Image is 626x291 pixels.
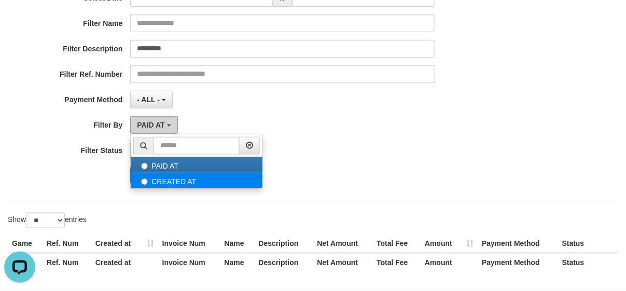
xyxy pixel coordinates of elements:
th: Invoice Num [158,234,220,253]
th: Total Fee [372,253,421,272]
th: Payment Method [478,234,558,253]
label: Show entries [8,213,87,228]
span: PAID AT [137,121,164,129]
button: - ALL - [130,91,172,108]
th: Ref. Num [43,234,91,253]
input: PAID AT [141,163,148,170]
th: Net Amount [313,234,373,253]
th: Game [8,234,43,253]
label: PAID AT [131,157,262,173]
label: CREATED AT [131,173,262,188]
button: PAID AT [130,116,177,134]
span: - ALL - [137,95,160,104]
th: Created at [91,234,158,253]
th: Net Amount [313,253,373,272]
input: CREATED AT [141,178,148,185]
th: Payment Method [478,253,558,272]
th: Description [255,253,313,272]
th: Amount [421,253,478,272]
th: Amount [421,234,478,253]
th: Ref. Num [43,253,91,272]
th: Name [220,253,255,272]
th: Total Fee [372,234,421,253]
button: Open LiveChat chat widget [4,4,35,35]
th: Invoice Num [158,253,220,272]
th: Name [220,234,255,253]
th: Status [558,234,618,253]
select: Showentries [26,213,65,228]
th: Created at [91,253,158,272]
th: Description [255,234,313,253]
th: Status [558,253,618,272]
